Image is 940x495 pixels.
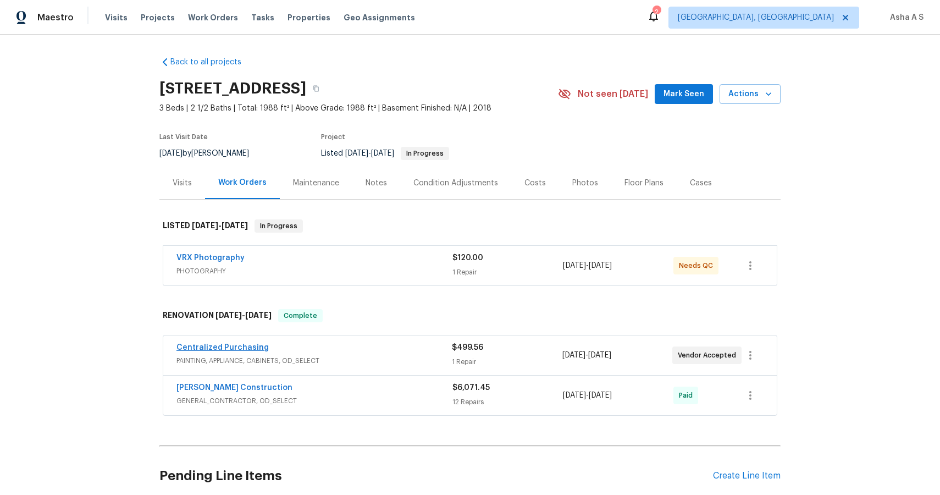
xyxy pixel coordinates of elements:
[452,254,483,262] span: $120.00
[452,344,483,351] span: $499.56
[287,12,330,23] span: Properties
[589,392,612,399] span: [DATE]
[176,355,452,366] span: PAINTING, APPLIANCE, CABINETS, OD_SELECT
[218,177,267,188] div: Work Orders
[413,178,498,189] div: Condition Adjustments
[713,471,781,481] div: Create Line Item
[589,262,612,269] span: [DATE]
[624,178,663,189] div: Floor Plans
[563,390,612,401] span: -
[563,260,612,271] span: -
[173,178,192,189] div: Visits
[728,87,772,101] span: Actions
[588,351,611,359] span: [DATE]
[679,260,717,271] span: Needs QC
[452,267,563,278] div: 1 Repair
[163,219,248,233] h6: LISTED
[176,384,292,392] a: [PERSON_NAME] Construction
[159,134,208,140] span: Last Visit Date
[524,178,546,189] div: Costs
[321,150,449,157] span: Listed
[37,12,74,23] span: Maestro
[159,150,183,157] span: [DATE]
[256,221,302,232] span: In Progress
[215,311,242,319] span: [DATE]
[679,390,697,401] span: Paid
[251,14,274,21] span: Tasks
[563,262,586,269] span: [DATE]
[188,12,238,23] span: Work Orders
[159,208,781,244] div: LISTED [DATE]-[DATE]In Progress
[886,12,924,23] span: Asha A S
[192,222,218,229] span: [DATE]
[720,84,781,105] button: Actions
[306,79,326,98] button: Copy Address
[279,310,322,321] span: Complete
[344,12,415,23] span: Geo Assignments
[345,150,394,157] span: -
[562,351,585,359] span: [DATE]
[371,150,394,157] span: [DATE]
[222,222,248,229] span: [DATE]
[215,311,272,319] span: -
[159,83,306,94] h2: [STREET_ADDRESS]
[159,103,558,114] span: 3 Beds | 2 1/2 Baths | Total: 1988 ft² | Above Grade: 1988 ft² | Basement Finished: N/A | 2018
[572,178,598,189] div: Photos
[452,397,563,408] div: 12 Repairs
[159,147,262,160] div: by [PERSON_NAME]
[176,266,452,277] span: PHOTOGRAPHY
[345,150,368,157] span: [DATE]
[159,57,265,68] a: Back to all projects
[653,7,660,18] div: 2
[245,311,272,319] span: [DATE]
[105,12,128,23] span: Visits
[452,356,562,367] div: 1 Repair
[663,87,704,101] span: Mark Seen
[192,222,248,229] span: -
[655,84,713,105] button: Mark Seen
[163,309,272,322] h6: RENOVATION
[176,395,452,406] span: GENERAL_CONTRACTOR, OD_SELECT
[563,392,586,399] span: [DATE]
[578,89,648,100] span: Not seen [DATE]
[141,12,175,23] span: Projects
[321,134,345,140] span: Project
[159,298,781,333] div: RENOVATION [DATE]-[DATE]Complete
[452,384,490,392] span: $6,071.45
[176,344,269,351] a: Centralized Purchasing
[678,350,740,361] span: Vendor Accepted
[678,12,834,23] span: [GEOGRAPHIC_DATA], [GEOGRAPHIC_DATA]
[690,178,712,189] div: Cases
[402,150,448,157] span: In Progress
[366,178,387,189] div: Notes
[176,254,245,262] a: VRX Photography
[562,350,611,361] span: -
[293,178,339,189] div: Maintenance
